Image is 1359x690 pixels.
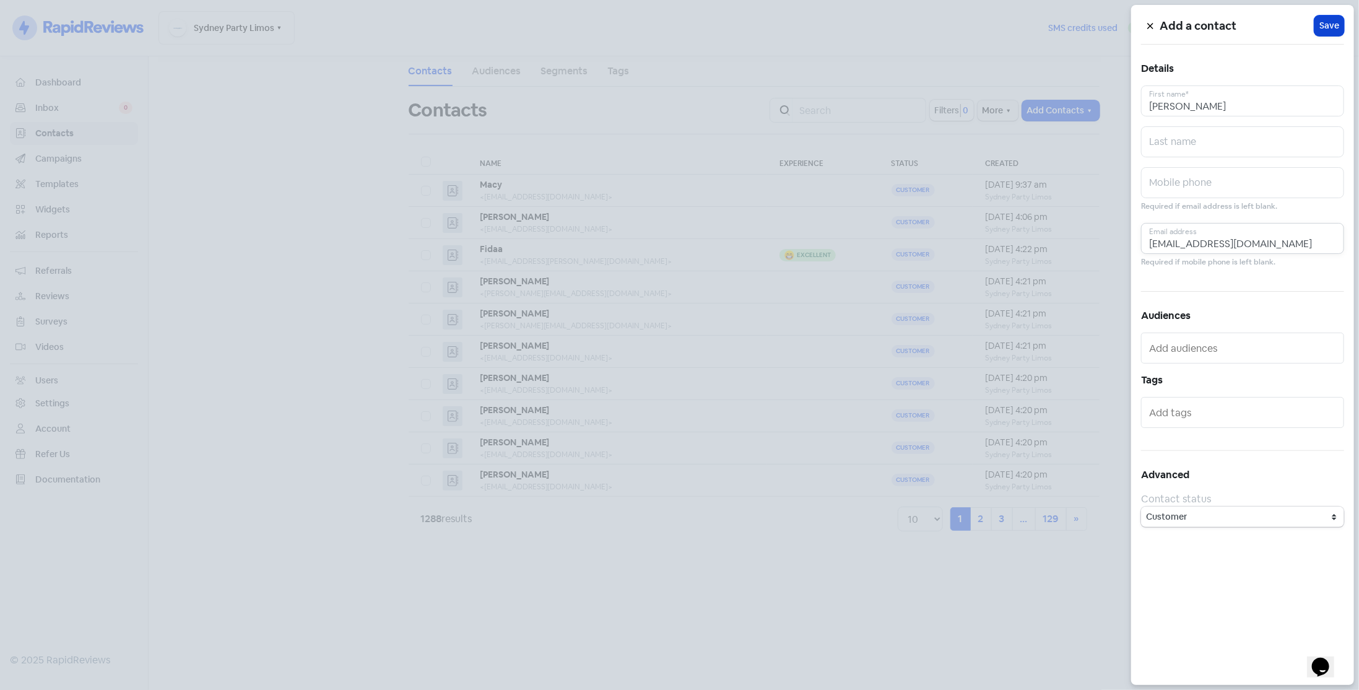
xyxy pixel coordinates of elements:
h5: Add a contact [1160,17,1314,35]
h5: Advanced [1141,466,1344,484]
span: Save [1319,19,1339,32]
input: Last name [1141,126,1344,157]
input: Mobile phone [1141,167,1344,198]
h5: Tags [1141,371,1344,390]
h5: Details [1141,59,1344,78]
h5: Audiences [1141,307,1344,325]
iframe: chat widget [1307,640,1347,678]
button: Save [1314,15,1344,36]
input: Add tags [1149,403,1339,422]
input: First name [1141,85,1344,116]
div: Contact status [1141,492,1344,507]
input: Add audiences [1149,338,1339,358]
input: Email address [1141,223,1344,254]
small: Required if email address is left blank. [1141,201,1277,212]
small: Required if mobile phone is left blank. [1141,256,1275,268]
